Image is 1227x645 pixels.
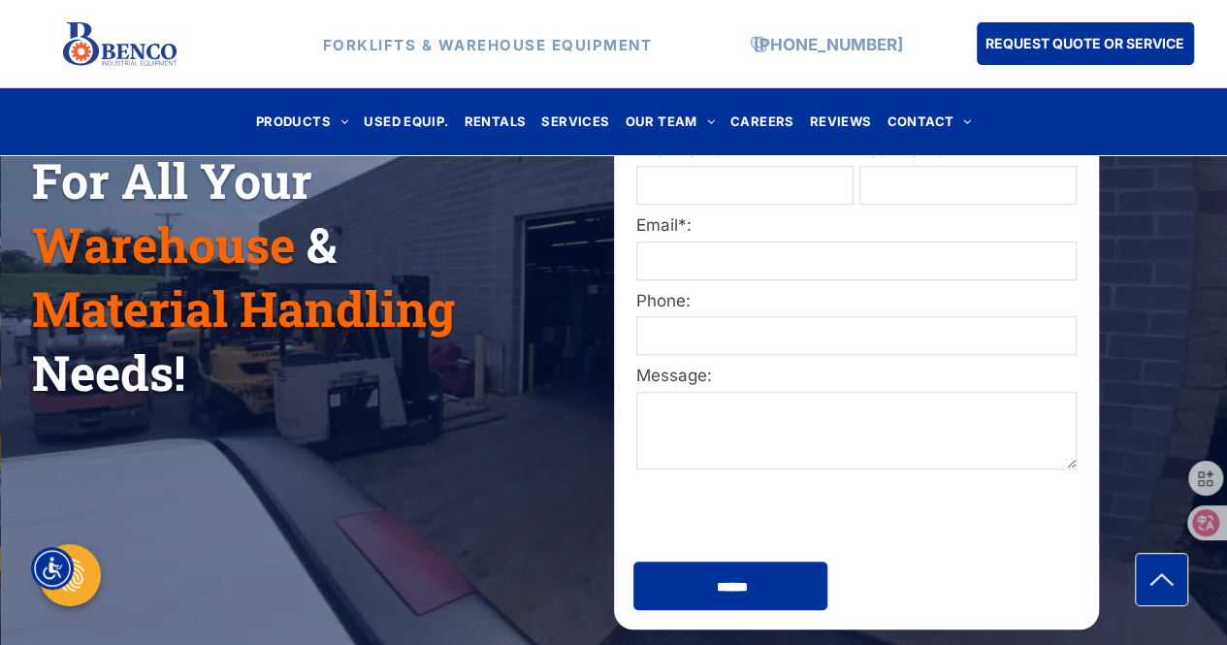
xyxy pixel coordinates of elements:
a: [PHONE_NUMBER] [754,34,903,53]
a: PRODUCTS [248,109,357,135]
a: SERVICES [533,109,617,135]
strong: FORKLIFTS & WAREHOUSE EQUIPMENT [323,35,653,53]
span: REQUEST QUOTE OR SERVICE [985,25,1184,61]
a: CAREERS [723,109,802,135]
div: Accessibility Menu [31,547,74,590]
a: OUR TEAM [617,109,723,135]
span: & [307,212,337,276]
span: Warehouse [32,212,295,276]
a: REQUEST QUOTE OR SERVICE [977,22,1194,65]
label: Email*: [636,213,1077,239]
a: USED EQUIP. [356,109,456,135]
label: Phone: [636,289,1077,314]
span: For All Your [32,148,312,212]
span: Material Handling [32,276,455,340]
a: REVIEWS [802,109,880,135]
iframe: reCAPTCHA [635,483,901,551]
a: CONTACT [879,109,979,135]
span: Needs! [32,340,185,404]
a: RENTALS [457,109,534,135]
label: Message: [636,364,1077,389]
